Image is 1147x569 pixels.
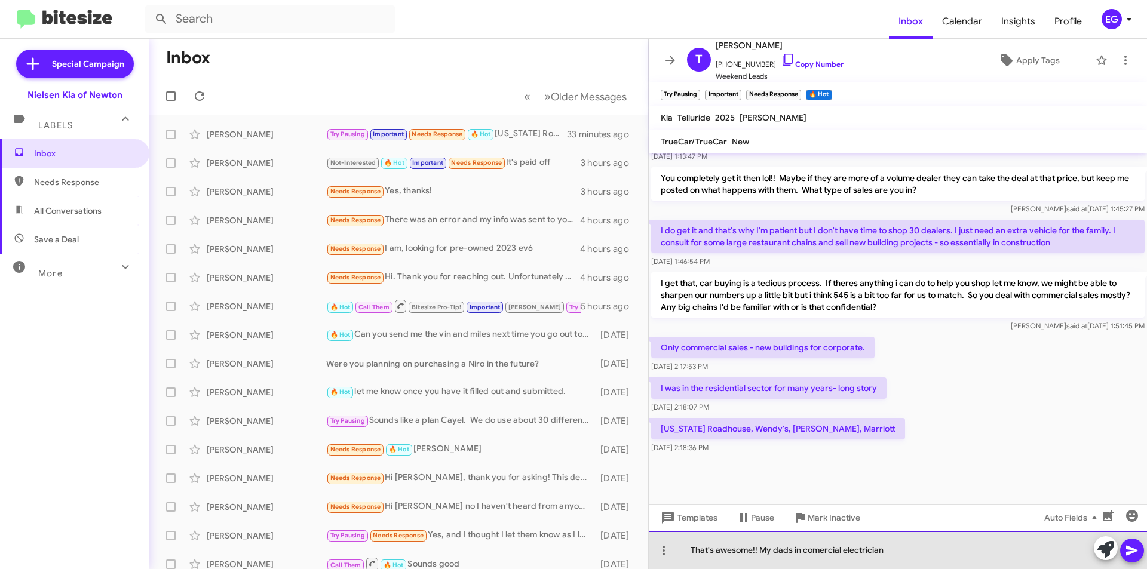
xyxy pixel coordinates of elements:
div: [PERSON_NAME] [207,243,326,255]
span: Try Pausing [330,417,365,425]
span: Pause [751,507,774,528]
small: Needs Response [746,90,801,100]
span: Needs Response [330,474,381,482]
span: Older Messages [551,90,627,103]
div: EG [1102,9,1122,29]
span: Needs Response [330,503,381,510]
span: Auto Fields [1044,507,1102,528]
span: Important [470,303,501,311]
small: 🔥 Hot [806,90,832,100]
div: It's paid off [326,156,581,170]
div: [PERSON_NAME] [207,214,326,226]
span: [PERSON_NAME] [508,303,562,311]
div: [DATE] [594,444,639,456]
a: Insights [992,4,1045,39]
span: « [524,89,530,104]
span: [DATE] 2:17:53 PM [651,362,708,371]
span: 🔥 Hot [389,445,409,453]
span: [PERSON_NAME] [716,38,844,53]
div: There was an error and my info was sent to you by mistake I'm over two hours away [326,213,580,227]
div: [PERSON_NAME] [207,501,326,513]
span: Call Them [358,303,390,311]
a: Profile [1045,4,1091,39]
div: [DATE] [594,415,639,427]
div: Nielsen Kia of Newton [27,89,122,101]
div: [DATE] [594,530,639,542]
button: Templates [649,507,727,528]
span: said at [1066,321,1087,330]
span: Important [373,130,404,138]
span: [PHONE_NUMBER] [716,53,844,70]
div: That's awesome!! My dads in comercial electrician [649,531,1147,569]
span: Inbox [34,147,136,159]
span: Save a Deal [34,233,79,245]
span: TrueCar/TrueCar [661,136,727,147]
div: [PERSON_NAME] [207,186,326,198]
span: [PERSON_NAME] [740,112,806,123]
span: Needs Response [330,187,381,195]
a: Calendar [933,4,992,39]
a: Inbox [889,4,933,39]
span: Needs Response [330,216,381,224]
h1: Inbox [166,48,210,67]
span: 🔥 Hot [384,159,404,167]
div: 5 hours ago [581,300,639,312]
p: I do get it and that's why I'm patient but I don't have time to shop 30 dealers. I just need an e... [651,220,1145,253]
div: [PERSON_NAME] [207,386,326,398]
div: [PERSON_NAME] [207,157,326,169]
span: [PERSON_NAME] [DATE] 1:51:45 PM [1011,321,1145,330]
span: 🔥 Hot [384,561,404,569]
span: Labels [38,120,73,131]
div: 33 minutes ago [567,128,639,140]
div: [PERSON_NAME] [207,472,326,484]
div: [US_STATE] Roadhouse, Wendy's, [PERSON_NAME], Marriott [326,127,567,141]
span: [DATE] 2:18:07 PM [651,402,709,411]
span: Mark Inactive [808,507,860,528]
p: I was in the residential sector for many years- long story [651,377,887,399]
span: Needs Response [373,531,424,539]
span: Needs Response [330,445,381,453]
div: 3 hours ago [581,157,639,169]
input: Search [145,5,395,33]
div: [PERSON_NAME] [207,300,326,312]
div: Hi. Thank you for reaching out. Unfortunately [PERSON_NAME] is inconvenient for me. [326,270,580,284]
span: Weekend Leads [716,70,844,82]
div: Can you send me the vin and miles next time you go out to the vehicle? [326,328,594,342]
div: Sounds like a plan Cayel. We do use about 30 different banks so we can also shop rates for you. [326,414,594,427]
div: I am, looking for pre-owned 2023 ev6 [326,242,580,256]
span: Try Pausing [569,303,604,311]
div: let me know once you have it filled out and submitted. [326,385,594,399]
div: Hi [PERSON_NAME] no I haven't heard from anyone [326,500,594,513]
a: Copy Number [781,60,844,69]
a: Special Campaign [16,50,134,78]
span: said at [1066,204,1087,213]
div: [PERSON_NAME] [207,415,326,427]
div: Yes, thanks! [326,184,581,198]
nav: Page navigation example [517,84,634,109]
span: Try Pausing [330,531,365,539]
span: Bitesize Pro-Tip! [412,303,461,311]
div: If you come into the dealership and leave a deposit, I can get you whatever car you want within 4... [326,299,581,313]
span: Important [412,159,443,167]
span: Needs Response [330,273,381,281]
div: Yes, and I thought I let them know as I let you know that I'm satisfied with my vehicle for now. [326,528,594,542]
button: Apply Tags [967,50,1090,71]
span: Special Campaign [52,58,124,70]
span: Kia [661,112,673,123]
span: Telluride [677,112,710,123]
p: You completely get it then lol!! Maybe if they are more of a volume dealer they can take the deal... [651,167,1145,201]
span: 🔥 Hot [471,130,491,138]
button: Previous [517,84,538,109]
span: Not-Interested [330,159,376,167]
span: [DATE] 1:46:54 PM [651,257,710,266]
button: Pause [727,507,784,528]
div: [PERSON_NAME] [207,358,326,370]
small: Important [705,90,741,100]
div: [PERSON_NAME] [207,530,326,542]
span: [DATE] 2:18:36 PM [651,443,709,452]
span: New [732,136,749,147]
span: Needs Response [34,176,136,188]
button: Next [537,84,634,109]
